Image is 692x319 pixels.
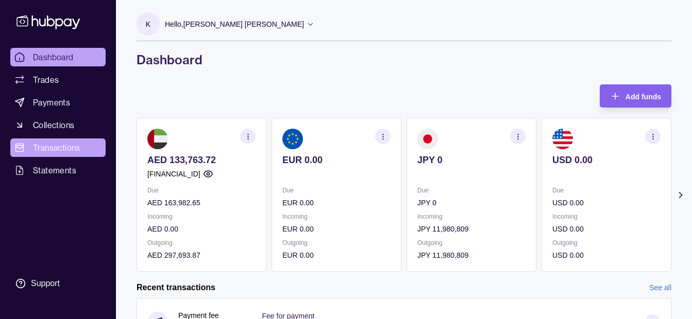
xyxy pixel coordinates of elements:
p: EUR 0.00 [282,197,391,208]
p: Outgoing [417,237,526,249]
p: JPY 0 [417,197,526,208]
a: Dashboard [10,48,106,66]
p: AED 0.00 [147,223,256,235]
p: Outgoing [282,237,391,249]
p: AED 133,763.72 [147,154,256,166]
p: [FINANCIAL_ID] [147,168,200,180]
p: USD 0.00 [552,223,661,235]
img: jp [417,129,438,149]
p: Incoming [417,211,526,222]
p: Hello, [PERSON_NAME] [PERSON_NAME] [165,19,304,30]
p: Due [147,185,256,196]
p: USD 0.00 [552,154,661,166]
p: Outgoing [147,237,256,249]
h2: Recent transactions [137,282,215,293]
h1: Dashboard [137,51,671,68]
p: EUR 0.00 [282,250,391,261]
p: Outgoing [552,237,661,249]
p: AED 163,982.65 [147,197,256,208]
a: Collections [10,116,106,134]
p: Incoming [282,211,391,222]
p: JPY 11,980,809 [417,250,526,261]
p: Due [282,185,391,196]
p: EUR 0.00 [282,223,391,235]
span: Trades [33,74,59,86]
p: Due [552,185,661,196]
a: Support [10,273,106,294]
a: Transactions [10,138,106,157]
span: Add funds [626,93,661,101]
p: USD 0.00 [552,197,661,208]
p: JPY 11,980,809 [417,223,526,235]
a: Payments [10,93,106,112]
a: Trades [10,70,106,89]
span: Payments [33,96,70,109]
img: eu [282,129,303,149]
p: AED 297,693.87 [147,250,256,261]
p: EUR 0.00 [282,154,391,166]
img: ae [147,129,168,149]
p: Due [417,185,526,196]
p: Incoming [552,211,661,222]
div: Support [31,278,60,289]
p: JPY 0 [417,154,526,166]
a: Statements [10,161,106,180]
span: Dashboard [33,51,74,63]
a: See all [649,282,671,293]
img: us [552,129,573,149]
button: Add funds [600,84,671,108]
span: Transactions [33,141,80,154]
p: K [146,19,150,30]
span: Statements [33,164,76,176]
span: Collections [33,119,74,131]
p: USD 0.00 [552,250,661,261]
p: Incoming [147,211,256,222]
